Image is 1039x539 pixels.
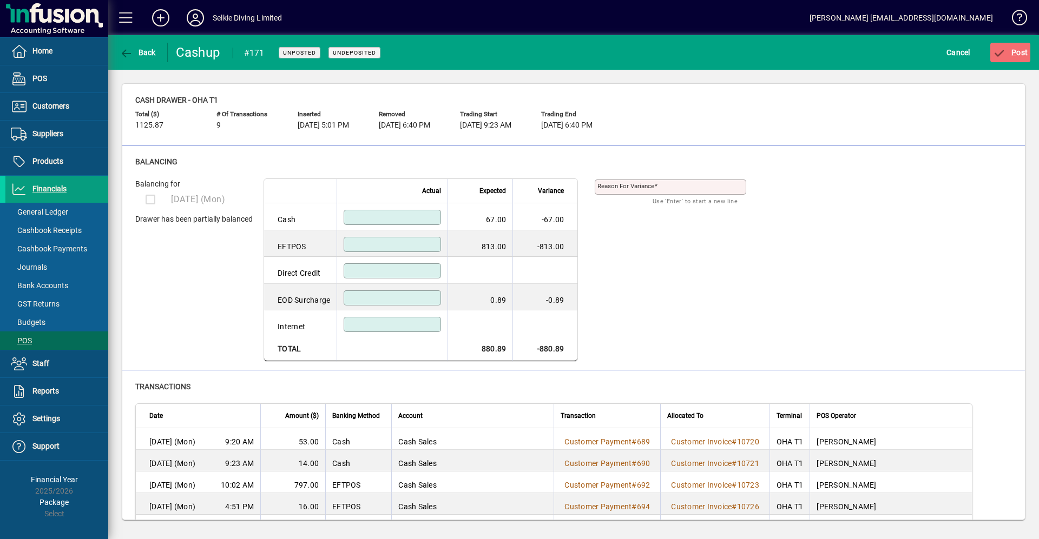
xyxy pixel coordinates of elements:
[225,458,254,469] span: 9:23 AM
[11,300,60,308] span: GST Returns
[564,481,632,489] span: Customer Payment
[460,121,511,130] span: [DATE] 9:23 AM
[671,502,732,511] span: Customer Invoice
[512,230,577,257] td: -813.00
[325,493,391,515] td: EFTPOS
[333,49,376,56] span: Undeposited
[32,414,60,423] span: Settings
[221,480,254,490] span: 10:02 AM
[264,203,337,230] td: Cash
[512,337,577,361] td: -880.89
[5,203,108,221] a: General Ledger
[178,8,213,28] button: Profile
[737,502,759,511] span: 10726
[810,471,972,493] td: [PERSON_NAME]
[637,502,650,511] span: 694
[5,276,108,295] a: Bank Accounts
[398,410,423,422] span: Account
[5,405,108,432] a: Settings
[637,437,650,446] span: 689
[5,350,108,377] a: Staff
[732,481,736,489] span: #
[32,184,67,193] span: Financials
[671,437,732,446] span: Customer Invoice
[135,96,218,104] span: Cash drawer - OHA T1
[5,239,108,258] a: Cashbook Payments
[260,493,325,515] td: 16.00
[264,230,337,257] td: EFTPOS
[149,458,195,469] span: [DATE] (Mon)
[817,410,856,422] span: POS Operator
[479,185,506,197] span: Expected
[810,493,972,515] td: [PERSON_NAME]
[667,410,703,422] span: Allocated To
[561,410,596,422] span: Transaction
[11,318,45,327] span: Budgets
[264,310,337,337] td: Internet
[448,284,512,311] td: 0.89
[538,185,564,197] span: Variance
[732,502,736,511] span: #
[810,515,972,536] td: [PERSON_NAME]
[391,450,554,471] td: Cash Sales
[117,43,159,62] button: Back
[944,43,973,62] button: Cancel
[632,459,636,468] span: #
[260,450,325,471] td: 14.00
[561,436,654,448] a: Customer Payment#689
[637,481,650,489] span: 692
[379,121,430,130] span: [DATE] 6:40 PM
[213,9,282,26] div: Selkie Diving Limited
[32,442,60,450] span: Support
[149,410,163,422] span: Date
[32,46,52,55] span: Home
[5,93,108,120] a: Customers
[5,258,108,276] a: Journals
[5,331,108,350] a: POS
[260,515,325,536] td: 0.70
[120,48,156,57] span: Back
[135,121,163,130] span: 1125.87
[285,410,319,422] span: Amount ($)
[264,257,337,284] td: Direct Credit
[325,428,391,450] td: Cash
[5,121,108,148] a: Suppliers
[216,121,221,130] span: 9
[11,208,68,216] span: General Ledger
[171,194,225,204] span: [DATE] (Mon)
[264,284,337,311] td: EOD Surcharge
[637,459,650,468] span: 690
[32,157,63,165] span: Products
[379,111,444,118] span: Removed
[512,284,577,311] td: -0.89
[298,121,349,130] span: [DATE] 5:01 PM
[946,44,970,61] span: Cancel
[561,457,654,469] a: Customer Payment#690
[810,450,972,471] td: [PERSON_NAME]
[632,502,636,511] span: #
[149,480,195,490] span: [DATE] (Mon)
[448,230,512,257] td: 813.00
[5,38,108,65] a: Home
[667,501,763,513] a: Customer Invoice#10726
[325,450,391,471] td: Cash
[325,471,391,493] td: EFTPOS
[777,410,802,422] span: Terminal
[632,437,636,446] span: #
[737,437,759,446] span: 10720
[391,428,554,450] td: Cash Sales
[541,111,606,118] span: Trading end
[770,471,810,493] td: OHA T1
[5,295,108,313] a: GST Returns
[1004,2,1025,37] a: Knowledge Base
[732,459,736,468] span: #
[5,148,108,175] a: Products
[391,493,554,515] td: Cash Sales
[32,359,49,368] span: Staff
[31,475,78,484] span: Financial Year
[264,337,337,361] td: Total
[391,471,554,493] td: Cash Sales
[391,515,554,536] td: Cash Sales
[810,428,972,450] td: [PERSON_NAME]
[667,436,763,448] a: Customer Invoice#10720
